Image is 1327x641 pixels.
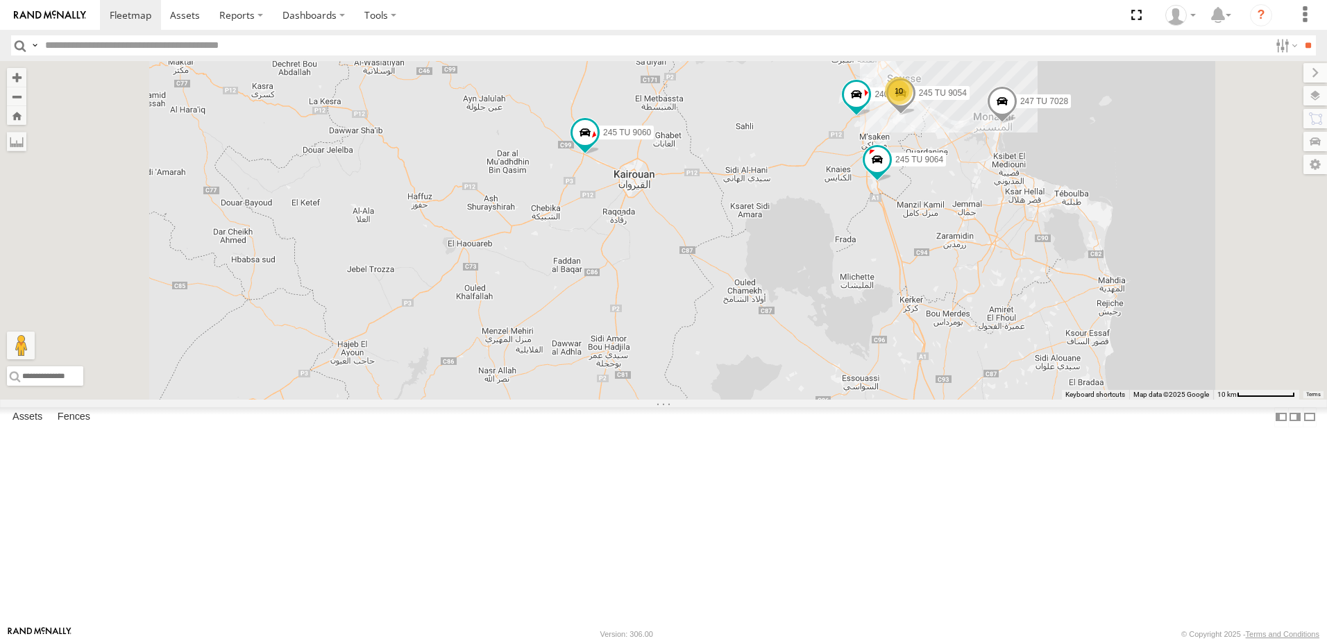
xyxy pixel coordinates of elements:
label: Hide Summary Table [1303,407,1317,427]
button: Map Scale: 10 km per 80 pixels [1213,390,1299,400]
button: Zoom in [7,68,26,87]
button: Drag Pegman onto the map to open Street View [7,332,35,359]
label: Map Settings [1303,155,1327,174]
i: ? [1250,4,1272,26]
span: 245 TU 9060 [603,128,651,138]
span: 245 TU 9064 [895,155,943,165]
button: Zoom Home [7,106,26,125]
img: rand-logo.svg [14,10,86,20]
label: Search Filter Options [1270,35,1300,55]
span: Map data ©2025 Google [1133,391,1209,398]
label: Fences [51,407,97,427]
label: Measure [7,132,26,151]
label: Dock Summary Table to the Left [1274,407,1288,427]
span: 245 TU 9054 [919,89,967,99]
a: Terms (opens in new tab) [1306,392,1321,398]
a: Terms and Conditions [1246,630,1319,638]
a: Visit our Website [8,627,71,641]
label: Dock Summary Table to the Right [1288,407,1302,427]
button: Zoom out [7,87,26,106]
label: Assets [6,407,49,427]
label: Search Query [29,35,40,55]
div: 10 [885,77,913,105]
span: 240 TU 779 [874,90,918,100]
button: Keyboard shortcuts [1065,390,1125,400]
span: 247 TU 7028 [1020,96,1068,106]
div: Version: 306.00 [600,630,653,638]
div: © Copyright 2025 - [1181,630,1319,638]
span: 10 km [1217,391,1237,398]
div: Nejah Benkhalifa [1160,5,1201,26]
